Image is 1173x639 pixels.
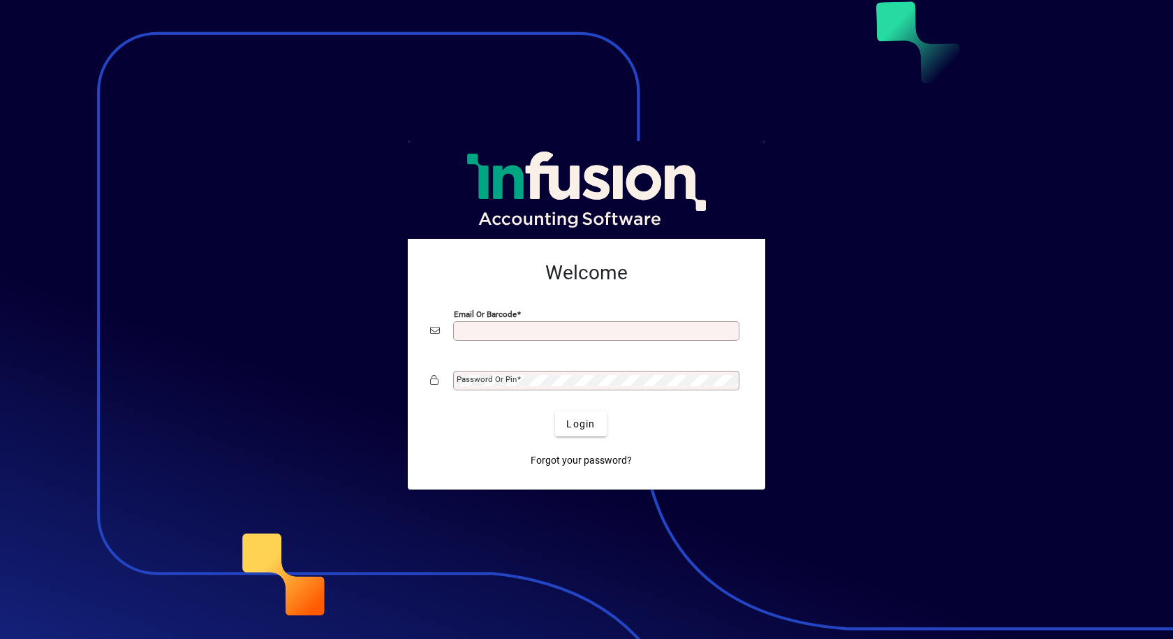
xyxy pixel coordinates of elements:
mat-label: Email or Barcode [454,309,517,319]
h2: Welcome [430,261,743,285]
mat-label: Password or Pin [457,374,517,384]
button: Login [555,411,606,436]
a: Forgot your password? [525,448,637,473]
span: Forgot your password? [531,453,632,468]
span: Login [566,417,595,432]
